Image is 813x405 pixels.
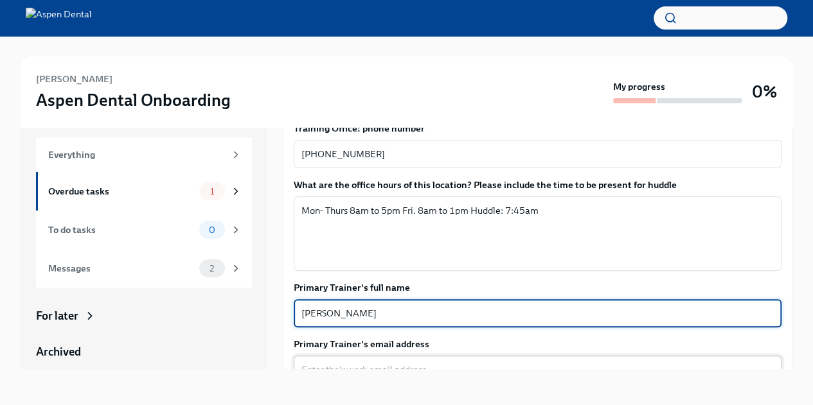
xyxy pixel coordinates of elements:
img: Aspen Dental [26,8,92,28]
div: Messages [48,261,194,275]
h3: Aspen Dental Onboarding [36,89,231,112]
strong: My progress [613,80,665,93]
div: Overdue tasks [48,184,194,198]
div: To do tasks [48,223,194,237]
h3: 0% [752,80,777,103]
label: Training Office: phone number [294,122,782,135]
label: Primary Trainer's full name [294,281,782,294]
label: What are the office hours of this location? Please include the time to be present for huddle [294,178,782,191]
a: Archived [36,344,252,359]
a: Messages2 [36,249,252,288]
span: 0 [201,225,223,235]
a: For later [36,308,252,323]
span: 1 [202,187,222,196]
a: To do tasks0 [36,211,252,249]
textarea: [PHONE_NUMBER] [301,146,774,162]
label: Primary Trainer's email address [294,338,782,350]
a: Everything [36,137,252,172]
h6: [PERSON_NAME] [36,72,112,86]
textarea: Mon- Thurs 8am to 5pm Fri. 8am to 1pm Huddle: 7:45am [301,203,774,264]
a: Overdue tasks1 [36,172,252,211]
textarea: [PERSON_NAME] [301,306,774,321]
span: 2 [202,264,222,273]
div: For later [36,308,78,323]
div: Everything [48,148,225,162]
